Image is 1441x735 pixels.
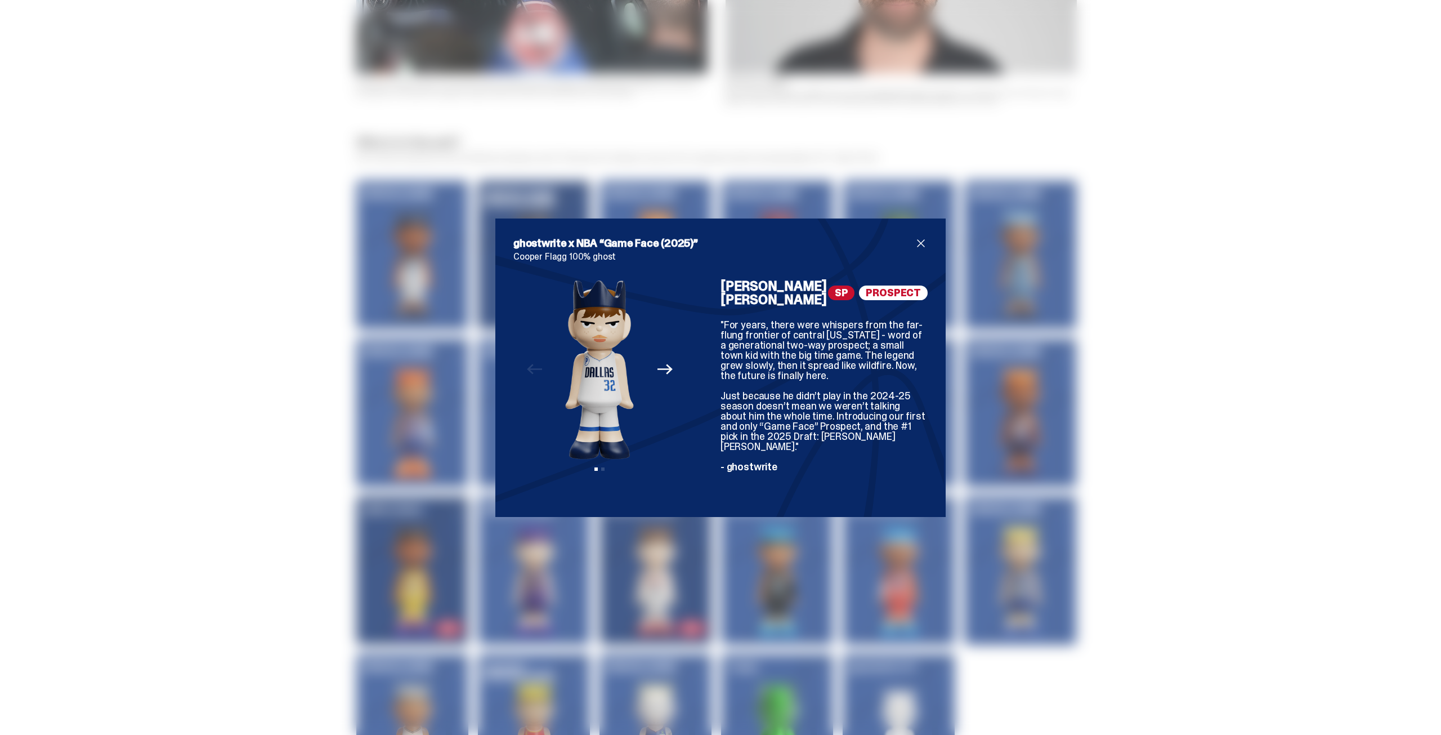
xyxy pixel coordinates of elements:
[594,467,598,471] button: View slide 1
[527,279,672,460] img: NBA%20Game%20Face%20-%20Website%20Archive.275.png
[513,237,914,250] h2: ghostwrite x NBA “Game Face (2025)”
[828,286,855,300] span: SP
[652,357,677,382] button: Next
[513,252,928,261] p: Cooper Flagg 100% ghost
[914,237,928,250] button: close
[720,279,828,306] h4: [PERSON_NAME] [PERSON_NAME]
[601,467,605,471] button: View slide 2
[720,320,928,499] div: "For years, there were whispers from the far-flung frontier of central [US_STATE] - word of a gen...
[859,286,928,300] span: PROSPECT
[720,460,777,474] span: - ghostwrite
